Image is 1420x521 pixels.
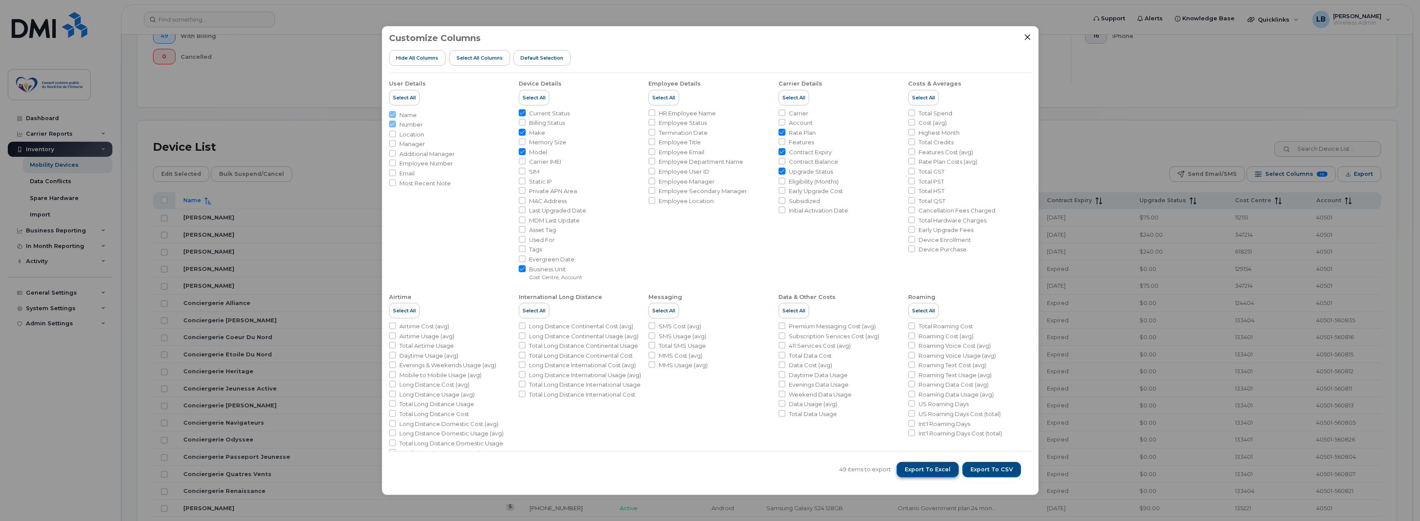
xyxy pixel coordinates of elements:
span: Make [529,129,545,137]
span: Employee Location [659,197,714,205]
div: User Details [389,80,426,88]
span: Airtime Usage (avg) [399,332,454,340]
span: Long Distance International Cost (avg) [529,361,636,369]
span: Tags [529,245,542,254]
button: Select All [519,90,549,105]
span: Total Data Usage [789,410,837,418]
span: Eligibility (Months) [789,178,839,186]
span: Total Credits [919,138,954,146]
span: Subscription Services Cost (avg) [789,332,879,340]
span: Long Distance Continental Usage (avg) [529,332,638,340]
button: Close [1024,33,1031,41]
span: Total SMS Usage [659,342,706,350]
span: Total HST [919,187,945,195]
span: Daytime Data Usage [789,371,848,379]
span: Early Upgrade Fees [919,226,973,234]
span: Contract Expiry [789,148,832,156]
div: Employee Details [648,80,701,88]
span: Contract Balance [789,158,838,166]
span: Total Long Distance Domestic Usage [399,439,503,448]
button: Select All [908,90,939,105]
span: SMS Usage (avg) [659,332,706,340]
span: Export to CSV [970,466,1013,473]
button: Select All [648,90,679,105]
span: Additional Manager [399,150,455,158]
span: US Roaming Days [919,400,969,408]
span: Manager [399,140,425,148]
span: Select All [912,94,935,101]
div: Device Details [519,80,562,88]
span: Long Distance Continental Cost (avg) [529,322,633,330]
span: Total Long Distance International Usage [529,381,641,389]
span: Early Upgrade Cost [789,187,843,195]
button: Select All [389,303,420,318]
button: Select All [389,90,420,105]
span: US Roaming Days Cost (total) [919,410,1001,418]
span: Total Hardware Charges [919,216,986,225]
span: Carrier [789,109,808,118]
span: Employee User ID [659,168,709,176]
span: Evenings & Weekends Usage (avg) [399,361,496,369]
span: Select All [523,94,546,101]
button: Default Selection [514,50,571,66]
span: SMS Cost (avg) [659,322,701,330]
span: Select All [393,94,416,101]
span: Roaming Cost (avg) [919,332,973,340]
span: Subsidized [789,197,820,205]
span: Total Long Distance Cost [399,410,469,418]
div: Costs & Averages [908,80,961,88]
span: Last Upgraded Date [529,206,586,215]
button: Select all Columns [449,50,510,66]
span: Select All [652,94,675,101]
div: Carrier Details [779,80,822,88]
span: Total Long Distance Continental Cost [529,352,633,360]
span: Data Cost (avg) [789,361,832,369]
span: Export to Excel [905,466,951,473]
span: Memory Size [529,138,566,146]
span: Employee Number [399,159,453,168]
span: Employee Email [659,148,704,156]
span: Roaming Data Cost (avg) [919,381,989,389]
span: Evergreen Date [529,255,574,264]
span: Mobile to Mobile Usage (avg) [399,371,482,379]
span: Features [789,138,814,146]
div: Messaging [648,293,682,301]
span: Roaming Voice Cost (avg) [919,342,991,350]
span: Model [529,148,547,156]
div: International Long Distance [519,293,602,301]
span: Int'l Roaming Days [919,420,970,428]
span: Employee Department Name [659,158,743,166]
span: Total Long Distance Domestic Cost [399,449,498,457]
span: 49 items to export [839,465,891,473]
span: Employee Secondary Manager [659,187,747,195]
button: Select All [779,90,809,105]
span: Select All [782,307,805,314]
span: Data Usage (avg) [789,400,837,408]
span: Long Distance International Usage (avg) [529,371,641,379]
button: Select All [648,303,679,318]
span: Total Long Distance Usage [399,400,474,408]
span: Termination Date [659,129,708,137]
div: Roaming [908,293,935,301]
span: Total Roaming Cost [919,322,973,330]
span: MAC Address [529,197,567,205]
span: Account [789,119,813,127]
span: Business Unit [529,265,582,273]
span: Select All [523,307,546,314]
span: Total PST [919,178,944,186]
span: Total Airtime Usage [399,342,454,350]
span: Employee Title [659,138,701,146]
span: Long Distance Usage (avg) [399,391,475,399]
div: Airtime [389,293,412,301]
span: Employee Status [659,119,707,127]
span: Private APN Area [529,187,577,195]
div: Data & Other Costs [779,293,836,301]
span: Long Distance Domestic Cost (avg) [399,420,498,428]
span: Roaming Data Usage (avg) [919,391,994,399]
span: Highest Month [919,129,960,137]
span: Select All [912,307,935,314]
span: Weekend Data Usage [789,391,852,399]
span: Static IP [529,178,552,186]
span: Employee Manager [659,178,715,186]
span: Roaming Text Usage (avg) [919,371,992,379]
